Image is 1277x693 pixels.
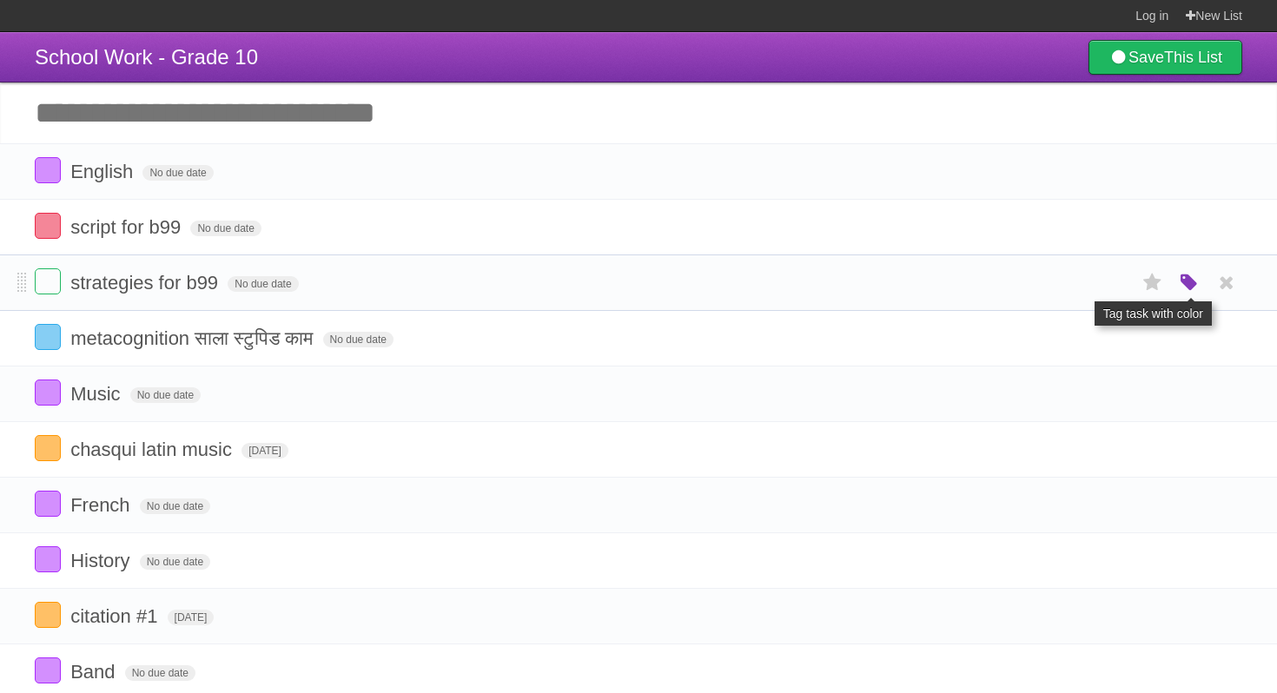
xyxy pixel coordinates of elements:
span: script for b99 [70,216,185,238]
span: No due date [228,276,298,292]
span: No due date [125,665,195,681]
label: Done [35,435,61,461]
span: No due date [140,498,210,514]
label: Done [35,602,61,628]
span: School Work - Grade 10 [35,45,258,69]
span: [DATE] [168,610,215,625]
label: Done [35,324,61,350]
span: [DATE] [242,443,288,459]
label: Done [35,546,61,572]
label: Done [35,268,61,294]
span: Music [70,383,124,405]
label: Done [35,657,61,683]
label: Star task [1136,268,1169,297]
span: French [70,494,134,516]
label: Done [35,379,61,406]
span: chasqui latin music [70,439,236,460]
span: citation #1 [70,605,162,627]
a: SaveThis List [1088,40,1242,75]
label: Done [35,213,61,239]
span: No due date [130,387,201,403]
b: This List [1164,49,1222,66]
span: strategies for b99 [70,272,222,294]
span: No due date [140,554,210,570]
span: metacognition साला स्टुपिड काम [70,327,317,349]
label: Done [35,491,61,517]
span: No due date [190,221,261,236]
span: Band [70,661,119,683]
span: No due date [323,332,394,347]
label: Done [35,157,61,183]
span: English [70,161,137,182]
span: History [70,550,134,571]
span: No due date [142,165,213,181]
